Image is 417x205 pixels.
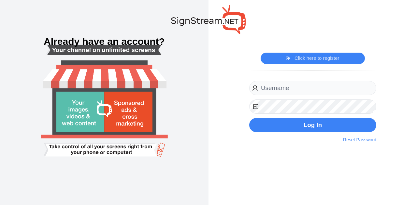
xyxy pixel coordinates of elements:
input: Username [249,81,376,96]
img: Smart tv login [26,16,182,189]
h3: Already have an account? [7,37,202,46]
a: Click here to register [286,55,339,61]
img: SignStream.NET [171,5,246,34]
a: Reset Password [343,136,376,143]
button: Log In [249,118,376,133]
